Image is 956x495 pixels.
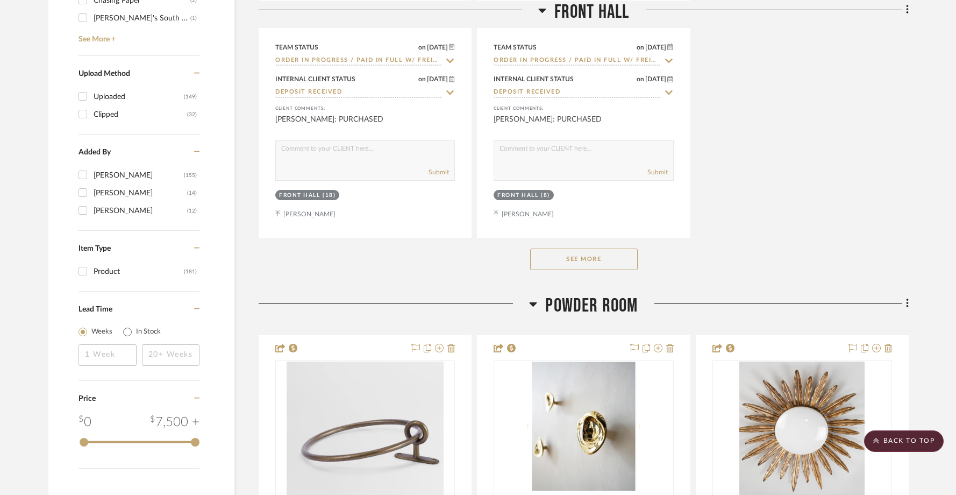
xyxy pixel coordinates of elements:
[275,88,442,98] input: Type to Search…
[275,43,318,52] div: Team Status
[79,413,91,432] div: 0
[187,185,197,202] div: (14)
[79,245,111,252] span: Item Type
[79,395,96,402] span: Price
[187,202,197,220] div: (12)
[184,88,197,105] div: (149)
[184,263,197,280] div: (181)
[79,344,137,366] input: 1 Week
[136,327,161,337] label: In Stock
[418,44,426,51] span: on
[323,192,336,200] div: (18)
[864,430,944,452] scroll-to-top-button: BACK TO TOP
[187,106,197,123] div: (32)
[94,167,184,184] div: [PERSON_NAME]
[426,44,449,51] span: [DATE]
[79,306,112,313] span: Lead Time
[494,114,673,136] div: [PERSON_NAME]: PURCHASED
[541,192,550,200] div: (8)
[497,192,538,200] div: FRONT HALL
[79,70,130,77] span: Upload Method
[275,74,355,84] div: Internal Client Status
[494,88,660,98] input: Type to Search…
[426,75,449,83] span: [DATE]
[494,74,574,84] div: Internal Client Status
[150,413,199,432] div: 7,500 +
[184,167,197,184] div: (155)
[494,43,537,52] div: Team Status
[647,167,668,177] button: Submit
[530,249,638,270] button: See More
[142,344,200,366] input: 20+ Weeks
[275,114,455,136] div: [PERSON_NAME]: PURCHASED
[94,10,190,27] div: [PERSON_NAME]'s South Seashells
[94,106,187,123] div: Clipped
[545,294,638,317] span: Powder Room
[494,56,660,66] input: Type to Search…
[644,75,667,83] span: [DATE]
[418,76,426,82] span: on
[76,27,199,44] a: See More +
[275,56,442,66] input: Type to Search…
[94,185,187,202] div: [PERSON_NAME]
[91,327,112,337] label: Weeks
[637,76,644,82] span: on
[79,148,111,156] span: Added By
[94,88,184,105] div: Uploaded
[190,10,197,27] div: (1)
[94,202,187,220] div: [PERSON_NAME]
[94,263,184,280] div: Product
[644,44,667,51] span: [DATE]
[279,192,320,200] div: FRONT HALL
[637,44,644,51] span: on
[429,167,449,177] button: Submit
